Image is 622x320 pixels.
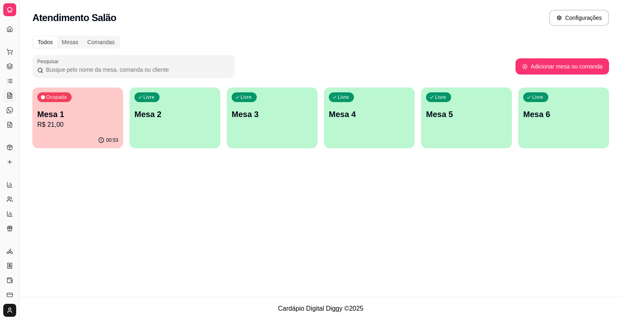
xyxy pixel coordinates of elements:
button: OcupadaMesa 1R$ 21,0000:53 [32,87,123,148]
button: Adicionar mesa ou comanda [515,58,609,75]
p: 00:53 [106,137,118,143]
div: Mesas [57,36,83,48]
div: Todos [33,36,57,48]
footer: Cardápio Digital Diggy © 2025 [19,297,622,320]
div: Comandas [83,36,119,48]
button: LivreMesa 4 [324,87,415,148]
button: Configurações [549,10,609,26]
label: Pesquisar [37,58,62,65]
h2: Atendimento Salão [32,11,116,24]
p: Mesa 3 [232,109,313,120]
p: Ocupada [46,94,67,100]
p: R$ 21,00 [37,120,118,130]
input: Pesquisar [43,66,230,74]
p: Livre [143,94,155,100]
p: Livre [241,94,252,100]
p: Mesa 2 [134,109,215,120]
p: Mesa 6 [523,109,604,120]
p: Mesa 4 [329,109,410,120]
p: Livre [338,94,349,100]
p: Mesa 5 [426,109,507,120]
button: LivreMesa 5 [421,87,512,148]
button: LivreMesa 6 [518,87,609,148]
p: Livre [435,94,446,100]
p: Mesa 1 [37,109,118,120]
p: Livre [532,94,543,100]
button: LivreMesa 3 [227,87,317,148]
button: LivreMesa 2 [130,87,220,148]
